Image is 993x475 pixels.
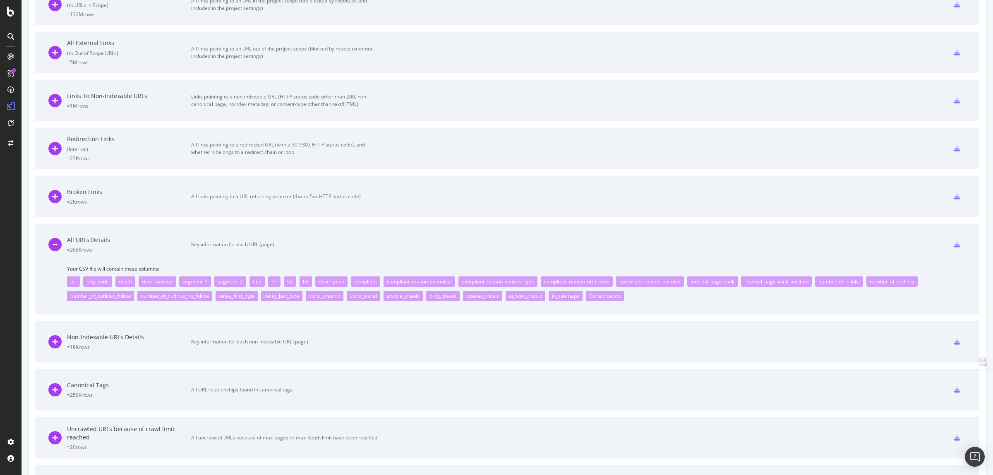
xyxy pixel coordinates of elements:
[67,198,191,205] div: = 2K rows
[954,339,960,345] div: csv-export
[191,193,377,200] div: All links pointing to a URL returning an error (4xx or 5xx HTTP status code)
[67,39,191,47] div: All External Links
[67,135,191,143] div: Redirection Links
[137,291,212,301] div: number_of_outlinks_no_follow
[954,50,960,55] div: csv-export
[67,425,191,441] div: Uncrawled URLs because of crawl limit reached
[315,276,348,287] div: description
[306,291,343,301] div: visits_organic
[191,241,377,248] div: Key information for each URL (page)
[214,276,246,287] div: segment_2
[384,276,455,287] div: compliant_reason_canonical
[67,381,191,389] div: Canonical Tags
[458,276,537,287] div: compliant_reason_content_type
[139,276,176,287] div: date_crawled
[815,276,863,287] div: number_of_inlinks
[741,276,812,287] div: internal_page_rank_position
[384,291,423,301] div: google_crawls
[67,343,191,350] div: = 18K rows
[965,447,985,467] div: Open Intercom Messenger
[549,291,583,301] div: in_sitemaps
[191,434,377,441] div: All uncrawled URLs because of max-pages or max-depth limit have been reached
[347,291,380,301] div: visits_social
[506,291,545,301] div: ai_bots_crawls
[866,276,918,287] div: number_of_outlinks
[284,276,296,287] div: h2
[687,276,738,287] div: internal_page_rank
[586,291,624,301] div: Extract bepco
[191,45,377,60] div: All links pointing to an URL out of the project scope (blocked by robots.txt or not included in t...
[954,242,960,247] div: csv-export
[67,2,191,9] div: ( to URLs in Scope )
[179,276,211,287] div: segment_1
[67,59,191,66] div: = 5M rows
[191,93,377,108] div: Links pointing to a non-indexable URL (HTTP status code other than 200, non-canonical page, noind...
[67,291,134,301] div: number_of_outlinks_follow
[541,276,613,287] div: compliant_reason_http_code
[426,291,460,301] div: bing_crawls
[463,291,502,301] div: openai_crawls
[67,391,191,398] div: = 259K rows
[191,141,377,156] div: All links pointing to a redirected URL (with a 301/302 HTTP status code), and whether it belongs ...
[67,276,80,287] div: url
[67,102,191,109] div: = 1M rows
[67,11,191,18] div: = 132M rows
[67,265,966,272] span: Your CSV file will contain these columns:
[954,194,960,199] div: csv-export
[191,386,377,393] div: All URL relationships found in canonical tags
[268,276,281,287] div: h1
[300,276,312,287] div: h3
[261,291,302,301] div: delay_last_byte
[67,246,191,253] div: = 266K rows
[616,276,684,287] div: compliant_reason_noindex
[954,98,960,103] div: csv-export
[67,155,191,162] div: = 23K rows
[351,276,380,287] div: compliant
[954,435,960,441] div: csv-export
[216,291,258,301] div: delay_first_byte
[191,338,377,345] div: Key information for each non-indexable URL (page)
[954,146,960,151] div: csv-export
[67,188,191,196] div: Broken Links
[67,236,191,244] div: All URLs Details
[67,92,191,100] div: Links To Non-Indexable URLs
[67,50,191,57] div: ( to Out of Scope URLs )
[83,276,112,287] div: http_code
[954,387,960,393] div: csv-export
[249,276,265,287] div: title
[67,444,191,451] div: = 20 rows
[67,333,191,341] div: Non-Indexable URLs Details
[954,2,960,7] div: csv-export
[67,146,191,153] div: ( Internal )
[115,276,135,287] div: depth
